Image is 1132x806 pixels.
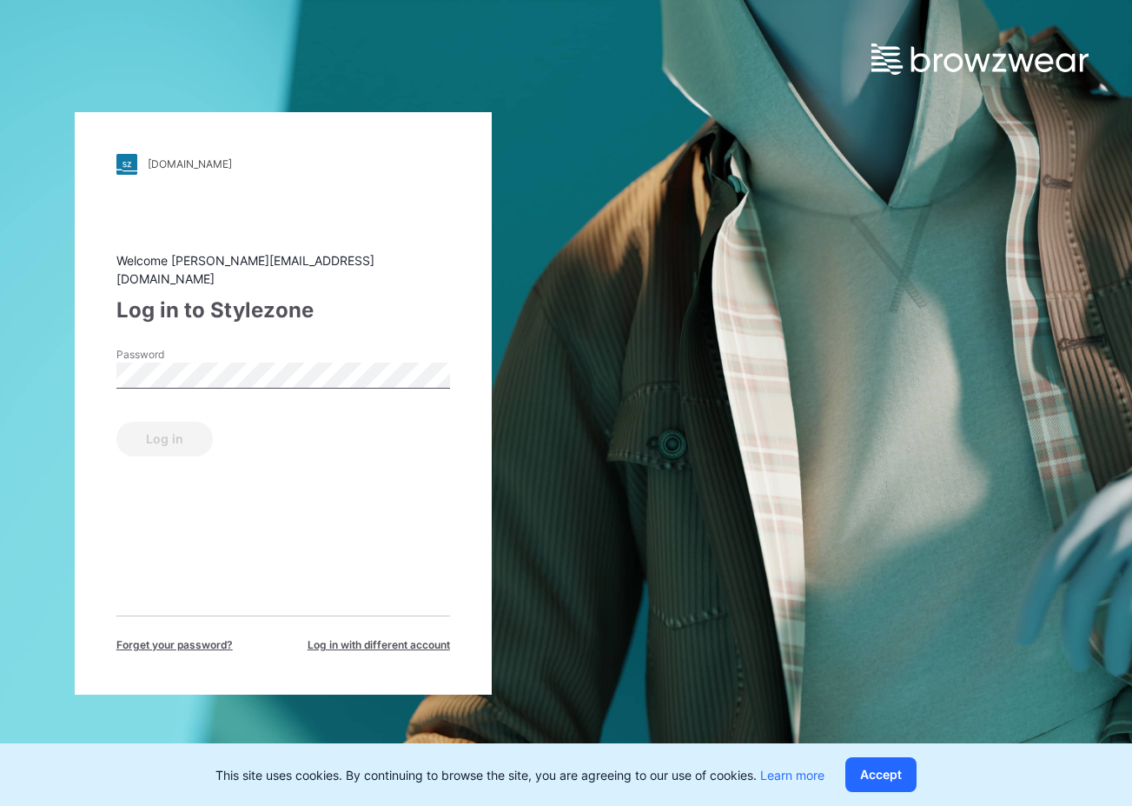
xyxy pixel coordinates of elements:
[116,295,450,326] div: Log in to Stylezone
[116,637,233,653] span: Forget your password?
[871,43,1089,75] img: browzwear-logo.e42bd6dac1945053ebaf764b6aa21510.svg
[308,637,450,653] span: Log in with different account
[760,768,824,783] a: Learn more
[148,157,232,170] div: [DOMAIN_NAME]
[116,154,137,175] img: stylezone-logo.562084cfcfab977791bfbf7441f1a819.svg
[215,766,824,784] p: This site uses cookies. By continuing to browse the site, you are agreeing to our use of cookies.
[845,757,917,792] button: Accept
[116,251,450,288] div: Welcome [PERSON_NAME][EMAIL_ADDRESS][DOMAIN_NAME]
[116,154,450,175] a: [DOMAIN_NAME]
[116,347,238,363] label: Password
